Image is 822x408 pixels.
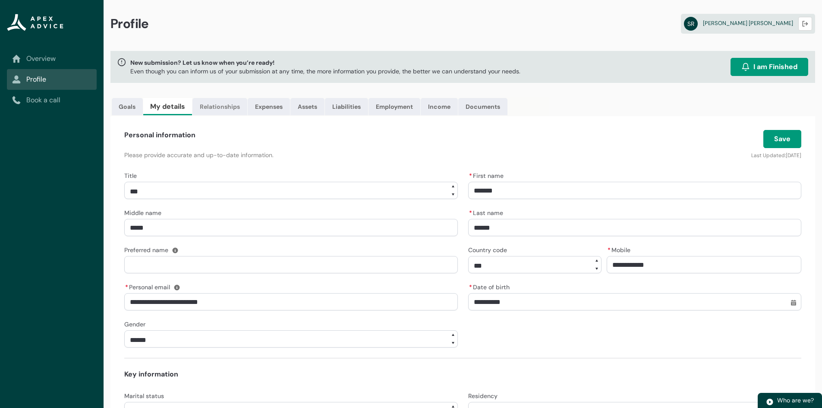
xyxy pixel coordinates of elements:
[681,14,815,34] a: SR[PERSON_NAME] [PERSON_NAME]
[124,151,572,159] p: Please provide accurate and up-to-date information.
[368,98,420,115] a: Employment
[468,246,507,254] span: Country code
[468,207,507,217] label: Last name
[124,320,145,328] span: Gender
[290,98,324,115] a: Assets
[468,281,513,291] label: Date of birth
[130,58,520,67] span: New submission? Let us know when you’re ready!
[741,63,750,71] img: alarm.svg
[468,392,498,400] span: Residency
[751,152,786,159] lightning-formatted-text: Last Updated:
[124,281,173,291] label: Personal email
[608,246,611,254] abbr: required
[703,19,793,27] span: [PERSON_NAME] [PERSON_NAME]
[192,98,247,115] a: Relationships
[7,48,97,111] nav: Sub page
[124,392,164,400] span: Marital status
[798,17,812,31] button: Logout
[421,98,458,115] a: Income
[469,209,472,217] abbr: required
[12,74,91,85] a: Profile
[125,283,128,291] abbr: required
[112,98,143,115] a: Goals
[130,67,520,76] p: Even though you can inform us of your submission at any time, the more information you provide, t...
[731,58,808,76] button: I am Finished
[7,14,63,31] img: Apex Advice Group
[458,98,507,115] a: Documents
[684,17,698,31] abbr: SR
[12,54,91,64] a: Overview
[325,98,368,115] a: Liabilities
[763,130,801,148] button: Save
[468,170,507,180] label: First name
[124,369,801,380] h4: Key information
[777,396,814,404] span: Who are we?
[469,172,472,180] abbr: required
[607,244,634,254] label: Mobile
[786,152,801,159] lightning-formatted-date-time: [DATE]
[110,16,149,32] span: Profile
[248,98,290,115] a: Expenses
[12,95,91,105] a: Book a call
[766,398,774,406] img: play.svg
[469,283,472,291] abbr: required
[124,130,195,140] h4: Personal information
[753,62,797,72] span: I am Finished
[124,207,165,217] label: Middle name
[124,244,172,254] label: Preferred name
[143,98,192,115] a: My details
[124,172,137,180] span: Title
